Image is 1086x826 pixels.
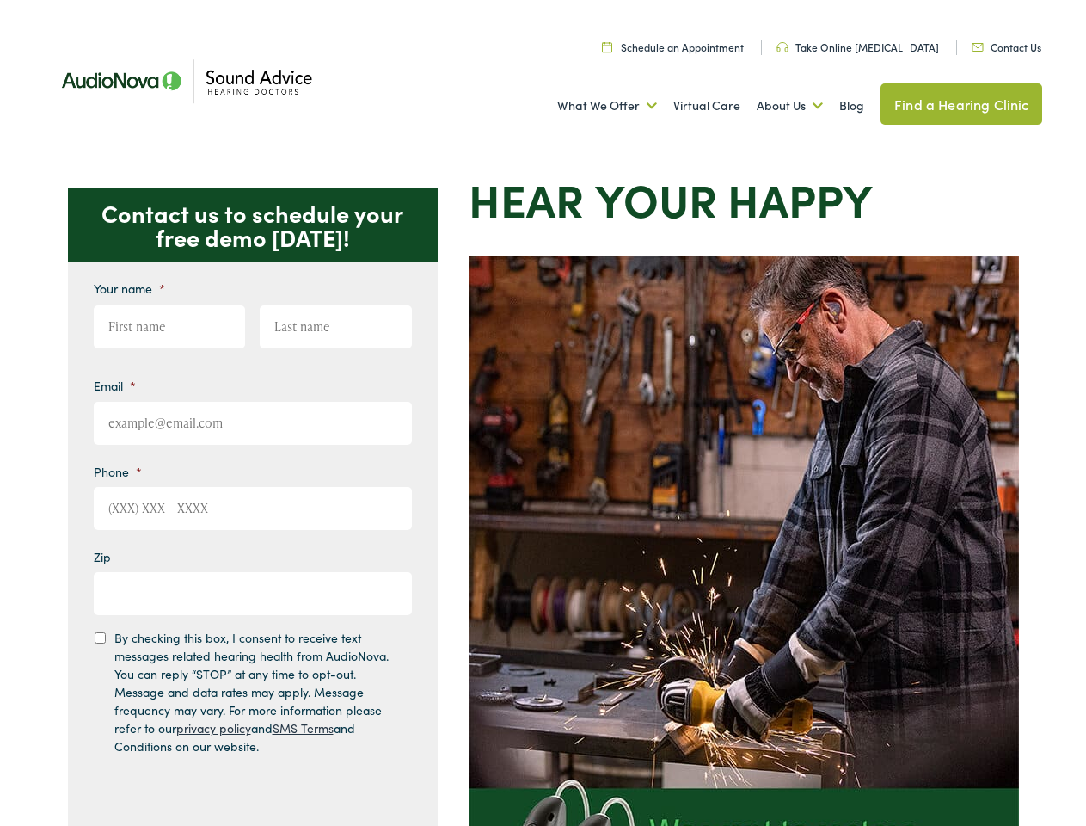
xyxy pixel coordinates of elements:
strong: your Happy [595,167,873,230]
a: Take Online [MEDICAL_DATA] [776,40,939,54]
img: Icon representing mail communication in a unique green color, indicative of contact or communicat... [972,43,984,52]
input: Last name [260,305,412,348]
input: (XXX) XXX - XXXX [94,487,412,530]
a: What We Offer [557,74,657,138]
a: Blog [839,74,864,138]
a: Contact Us [972,40,1041,54]
img: Headphone icon in a unique green color, suggesting audio-related services or features. [776,42,788,52]
label: Phone [94,464,142,479]
input: example@email.com [94,402,412,445]
input: First name [94,305,246,348]
a: Find a Hearing Clinic [880,83,1042,125]
a: privacy policy [176,719,251,737]
strong: Hear [469,167,584,230]
a: About Us [757,74,823,138]
label: Zip [94,549,111,564]
label: By checking this box, I consent to receive text messages related hearing health from AudioNova. Y... [114,629,396,755]
img: Calendar icon in a unique green color, symbolizing scheduling or date-related features. [602,41,612,52]
a: Schedule an Appointment [602,40,744,54]
a: SMS Terms [273,719,334,737]
label: Email [94,378,136,393]
label: Your name [94,280,165,296]
a: Virtual Care [673,74,740,138]
p: Contact us to schedule your free demo [DATE]! [68,188,438,262]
